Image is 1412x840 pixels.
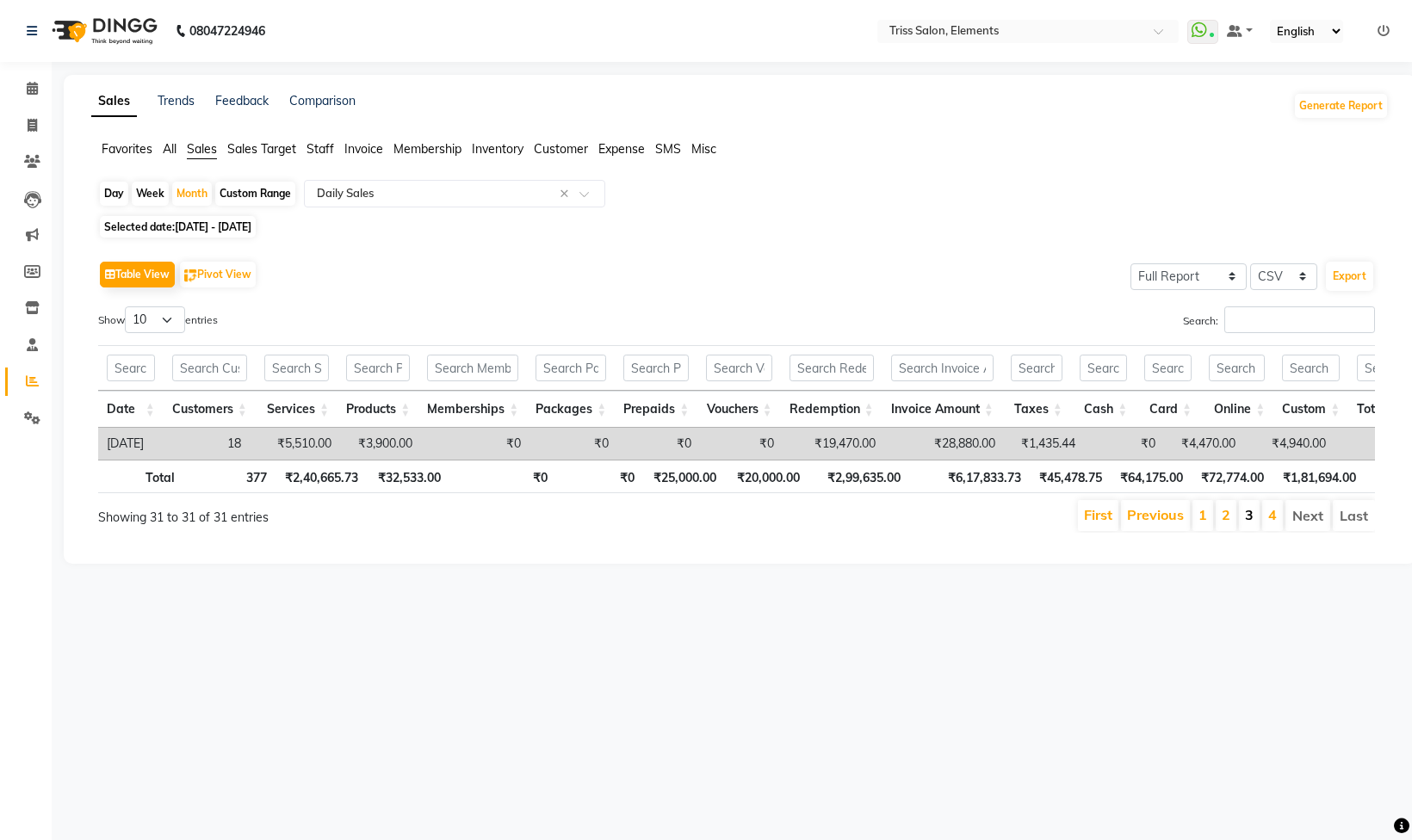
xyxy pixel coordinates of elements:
a: Previous [1127,506,1184,523]
th: Taxes: activate to sort column ascending [1002,391,1071,428]
span: Clear all [560,185,574,203]
input: Search Taxes [1011,355,1062,381]
th: ₹2,40,665.73 [276,460,367,493]
input: Search Packages [536,355,606,381]
span: Sales Target [227,141,296,157]
th: Vouchers: activate to sort column ascending [697,391,780,428]
td: ₹5,510.00 [250,428,340,460]
input: Search Online [1209,355,1265,381]
span: Favorites [102,141,152,157]
button: Generate Report [1295,94,1387,118]
th: Products: activate to sort column ascending [338,391,418,428]
th: Card: activate to sort column ascending [1136,391,1200,428]
select: Showentries [125,306,185,333]
div: Week [132,182,169,206]
span: Staff [307,141,334,157]
div: Custom Range [215,182,295,206]
th: ₹2,99,635.00 [808,460,909,493]
th: Cash: activate to sort column ascending [1071,391,1136,428]
th: Memberships: activate to sort column ascending [418,391,527,428]
td: ₹3,900.00 [340,428,421,460]
td: [DATE] [98,428,158,460]
th: Online: activate to sort column ascending [1200,391,1273,428]
th: ₹1,81,694.00 [1273,460,1364,493]
label: Show entries [98,306,218,333]
th: Services: activate to sort column ascending [256,391,338,428]
th: Customers: activate to sort column ascending [164,391,256,428]
label: Search: [1183,306,1375,333]
span: Inventory [472,141,523,157]
input: Search Redemption [790,355,874,381]
button: Pivot View [180,262,256,287]
th: 377 [183,460,276,493]
img: logo [44,7,162,55]
input: Search Invoice Amount [891,355,994,381]
span: Expense [598,141,645,157]
th: Date: activate to sort column ascending [98,391,164,428]
a: 3 [1245,506,1254,523]
button: Export [1326,262,1373,291]
span: Misc [691,141,716,157]
th: ₹20,000.00 [725,460,808,493]
a: 2 [1222,506,1230,523]
div: Showing 31 to 31 of 31 entries [98,498,615,527]
th: Redemption: activate to sort column ascending [781,391,882,428]
span: All [163,141,176,157]
th: ₹45,478.75 [1030,460,1111,493]
th: ₹6,17,833.73 [909,460,1030,493]
th: ₹0 [449,460,557,493]
span: Customer [534,141,588,157]
input: Search Vouchers [706,355,771,381]
th: ₹32,533.00 [367,460,449,493]
img: pivot.png [184,269,197,282]
td: ₹19,470.00 [783,428,884,460]
td: ₹0 [421,428,529,460]
input: Search: [1224,306,1375,333]
td: ₹1,435.44 [1004,428,1084,460]
td: ₹0 [617,428,700,460]
input: Search Prepaids [623,355,689,381]
b: 08047224946 [189,7,265,55]
td: ₹0 [1335,428,1409,460]
a: Feedback [215,93,269,108]
td: ₹0 [1084,428,1164,460]
div: Day [100,182,128,206]
span: Selected date: [100,216,256,238]
span: Sales [187,141,217,157]
input: Search Card [1144,355,1192,381]
th: ₹64,175.00 [1111,460,1192,493]
input: Search Services [264,355,329,381]
a: Sales [91,86,137,117]
td: 18 [158,428,250,460]
td: ₹0 [529,428,617,460]
td: ₹4,470.00 [1164,428,1244,460]
span: Invoice [344,141,383,157]
th: Prepaids: activate to sort column ascending [615,391,697,428]
a: 1 [1198,506,1207,523]
a: Trends [158,93,195,108]
input: Search Cash [1080,355,1127,381]
span: Membership [393,141,461,157]
th: Invoice Amount: activate to sort column ascending [882,391,1002,428]
span: [DATE] - [DATE] [175,220,251,233]
input: Search Custom [1282,355,1340,381]
td: ₹28,880.00 [884,428,1004,460]
a: First [1084,506,1112,523]
th: Total [98,460,183,493]
input: Search Products [346,355,410,381]
th: ₹25,000.00 [643,460,725,493]
th: Custom: activate to sort column ascending [1273,391,1348,428]
a: 4 [1268,506,1277,523]
div: Month [172,182,212,206]
span: SMS [655,141,681,157]
input: Search Customers [172,355,247,381]
input: Search Memberships [427,355,518,381]
input: Search Date [107,355,155,381]
button: Table View [100,262,175,287]
a: Comparison [289,93,356,108]
th: ₹0 [556,460,643,493]
th: ₹72,774.00 [1192,460,1273,493]
th: Packages: activate to sort column ascending [527,391,615,428]
td: ₹4,940.00 [1244,428,1335,460]
td: ₹0 [700,428,783,460]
